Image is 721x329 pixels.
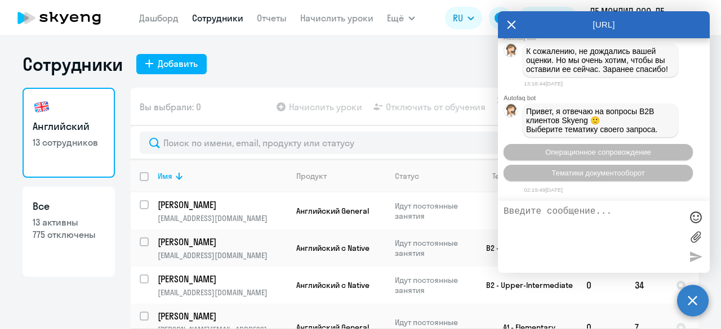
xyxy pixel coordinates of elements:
img: bot avatar [504,44,518,60]
span: Привет, я отвечаю на вопросы B2B клиентов Skyeng 🙂 Выберите тематику своего запроса. [526,107,658,134]
button: Операционное сопровождение [504,144,693,160]
span: Ещё [387,11,404,25]
h3: Английский [33,119,105,134]
div: Продукт [296,171,385,181]
p: [PERSON_NAME] [158,273,285,285]
span: Английский с Native [296,280,370,290]
div: Текущий уровень [492,171,557,181]
td: B2 - Upper-Intermediate [473,229,577,267]
label: Лимит 10 файлов [687,228,704,245]
div: Статус [395,171,472,181]
img: english [33,98,51,116]
a: Начислить уроки [300,12,373,24]
div: Autofaq bot [504,94,710,101]
a: [PERSON_NAME] [158,273,287,285]
span: Операционное сопровождение [545,148,651,156]
td: B1 - Intermediate [473,192,577,229]
a: [PERSON_NAME] [158,199,287,211]
a: Дашборд [139,12,179,24]
p: [PERSON_NAME] [158,199,285,211]
p: 775 отключены [33,228,105,241]
div: Текущий уровень [482,171,577,181]
button: Ещё [387,7,415,29]
a: Отчеты [257,12,287,24]
button: Тематики документооборот [504,165,693,181]
p: [EMAIL_ADDRESS][DOMAIN_NAME] [158,287,287,298]
div: Имя [158,171,172,181]
span: Тематики документооборот [551,169,645,177]
td: 0 [577,267,626,304]
p: Идут постоянные занятия [395,201,472,221]
a: Английский13 сотрудников [23,88,115,178]
div: Имя [158,171,287,181]
p: ЛЕ МОНЛИД ООО, ЛЕ МОНЛИД ООО [590,4,695,31]
div: Добавить [158,57,198,70]
td: 34 [626,267,667,304]
img: bot avatar [504,104,518,120]
p: 13 активны [33,216,105,228]
span: RU [453,11,463,25]
p: [PERSON_NAME] [158,236,285,248]
p: Идут постоянные занятия [395,238,472,258]
input: Поиск по имени, email, продукту или статусу [140,132,689,154]
a: [PERSON_NAME] [158,310,287,322]
button: Балансbalance [518,7,577,29]
time: 13:18:44[DATE] [524,80,563,87]
span: Английский General [296,206,369,216]
button: Добавить [136,54,207,74]
h3: Все [33,199,105,214]
span: К сожалению, не дождались вашей оценки. Но мы очень хотим, чтобы вы оставили ее сейчас. Заранее с... [526,47,668,74]
span: Вы выбрали: 0 [140,100,201,114]
p: [PERSON_NAME] [158,310,285,322]
div: Статус [395,171,419,181]
a: [PERSON_NAME] [158,236,287,248]
h1: Сотрудники [23,53,123,75]
p: [EMAIL_ADDRESS][DOMAIN_NAME] [158,250,287,260]
p: Идут постоянные занятия [395,275,472,295]
a: Сотрудники [192,12,243,24]
button: ЛЕ МОНЛИД ООО, ЛЕ МОНЛИД ООО [584,4,711,31]
td: B2 - Upper-Intermediate [473,267,577,304]
span: Английский с Native [296,243,370,253]
a: Все13 активны775 отключены [23,187,115,277]
p: [EMAIL_ADDRESS][DOMAIN_NAME] [158,213,287,223]
p: 13 сотрудников [33,136,105,148]
button: RU [445,7,482,29]
time: 02:19:49[DATE] [524,187,563,193]
div: Продукт [296,171,327,181]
